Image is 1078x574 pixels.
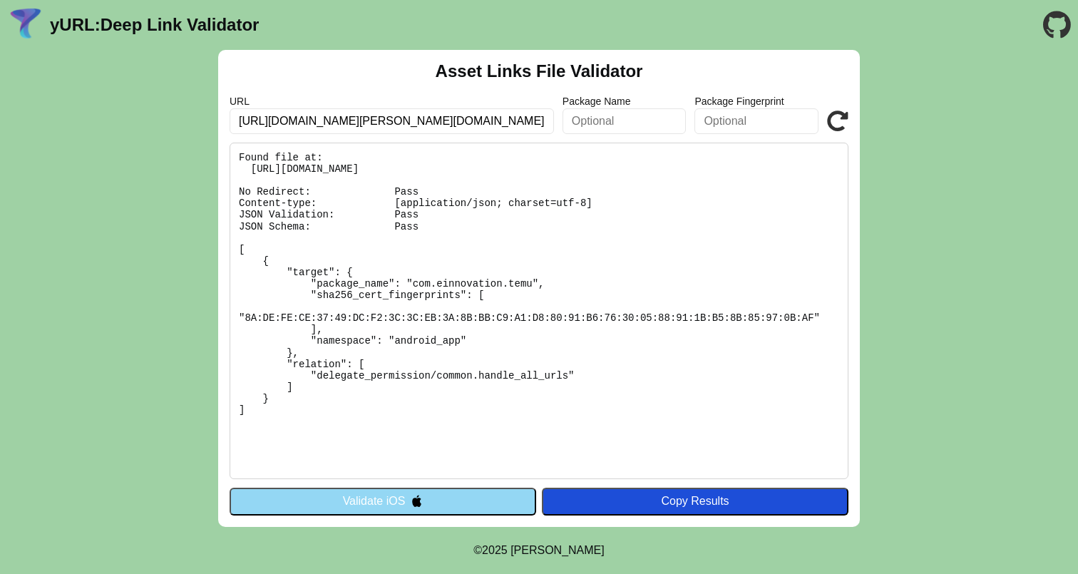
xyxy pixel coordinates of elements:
span: 2025 [482,544,508,556]
img: yURL Logo [7,6,44,43]
input: Optional [563,108,687,134]
pre: Found file at: [URL][DOMAIN_NAME] No Redirect: Pass Content-type: [application/json; charset=utf-... [230,143,848,479]
a: Michael Ibragimchayev's Personal Site [510,544,605,556]
footer: © [473,527,604,574]
h2: Asset Links File Validator [436,61,643,81]
label: Package Name [563,96,687,107]
label: Package Fingerprint [694,96,818,107]
input: Required [230,108,554,134]
label: URL [230,96,554,107]
a: yURL:Deep Link Validator [50,15,259,35]
div: Copy Results [549,495,841,508]
button: Validate iOS [230,488,536,515]
input: Optional [694,108,818,134]
img: appleIcon.svg [411,495,423,507]
button: Copy Results [542,488,848,515]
